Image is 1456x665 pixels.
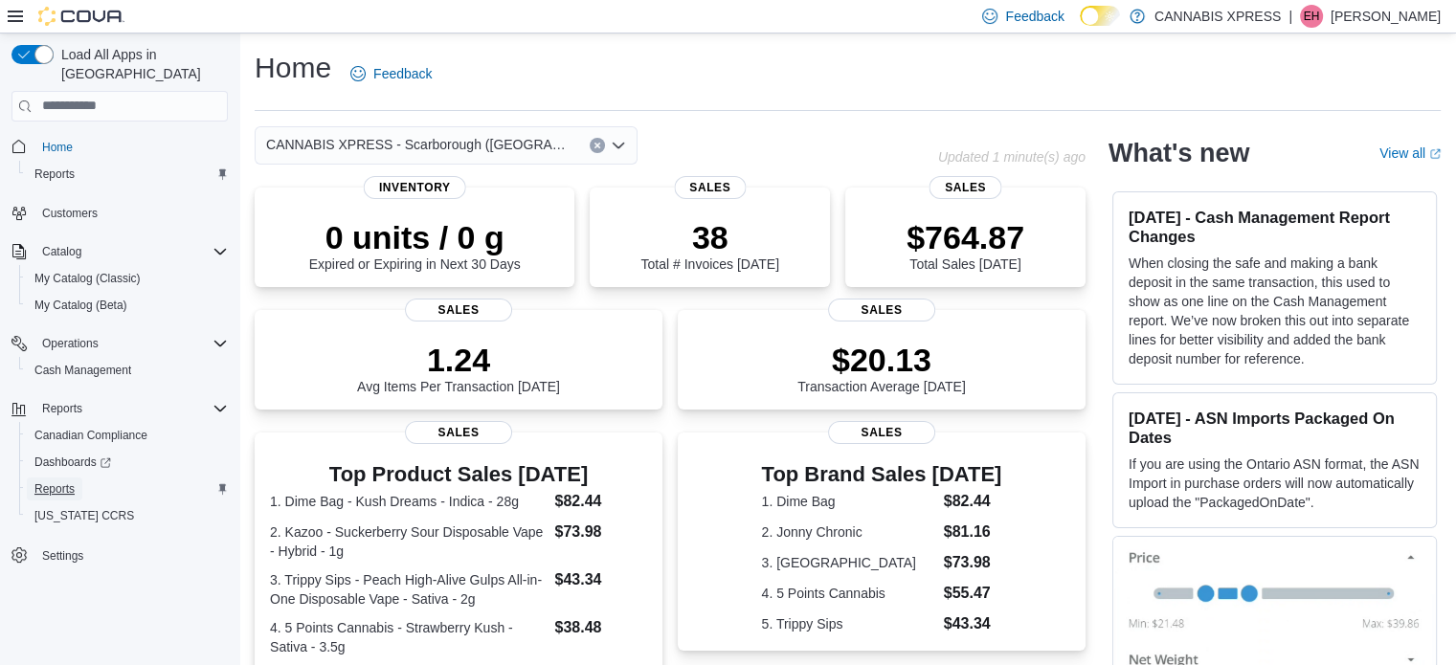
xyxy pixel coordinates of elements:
[42,336,99,351] span: Operations
[42,206,98,221] span: Customers
[42,401,82,416] span: Reports
[42,548,83,564] span: Settings
[54,45,228,83] span: Load All Apps in [GEOGRAPHIC_DATA]
[611,138,626,153] button: Open list of options
[828,299,935,321] span: Sales
[405,421,512,444] span: Sales
[27,294,228,317] span: My Catalog (Beta)
[19,422,235,449] button: Canadian Compliance
[930,176,1001,199] span: Sales
[27,504,142,527] a: [US_STATE] CCRS
[19,449,235,476] a: Dashboards
[343,55,439,93] a: Feedback
[1379,145,1441,161] a: View allExternal link
[270,522,547,561] dt: 2. Kazoo - Suckerberry Sour Disposable Vape - Hybrid - 1g
[11,125,228,619] nav: Complex example
[34,271,141,286] span: My Catalog (Classic)
[27,451,228,474] span: Dashboards
[34,544,91,567] a: Settings
[270,618,547,656] dt: 4. 5 Points Cannabis - Strawberry Kush - Sativa - 3.5g
[1129,409,1421,447] h3: [DATE] - ASN Imports Packaged On Dates
[27,294,135,317] a: My Catalog (Beta)
[19,292,235,319] button: My Catalog (Beta)
[27,424,228,447] span: Canadian Compliance
[674,176,746,199] span: Sales
[27,163,82,186] a: Reports
[34,201,228,225] span: Customers
[590,138,605,153] button: Clear input
[907,218,1024,256] p: $764.87
[1288,5,1292,28] p: |
[34,332,106,355] button: Operations
[944,490,1002,513] dd: $82.44
[405,299,512,321] span: Sales
[27,504,228,527] span: Washington CCRS
[19,357,235,384] button: Cash Management
[797,341,966,379] p: $20.13
[27,267,228,290] span: My Catalog (Classic)
[266,133,571,156] span: CANNABIS XPRESS - Scarborough ([GEOGRAPHIC_DATA])
[34,428,147,443] span: Canadian Compliance
[27,477,228,500] span: Reports
[27,359,139,382] a: Cash Management
[357,341,560,379] p: 1.24
[34,136,80,159] a: Home
[4,133,235,161] button: Home
[797,341,966,394] div: Transaction Average [DATE]
[34,508,134,523] span: [US_STATE] CCRS
[34,332,228,355] span: Operations
[309,218,521,272] div: Expired or Expiring in Next 30 Days
[4,541,235,568] button: Settings
[1005,7,1064,26] span: Feedback
[1300,5,1323,28] div: Emma Hancock
[27,267,148,290] a: My Catalog (Classic)
[27,451,119,474] a: Dashboards
[640,218,778,256] p: 38
[554,568,646,591] dd: $43.34
[1429,148,1441,160] svg: External link
[1331,5,1441,28] p: [PERSON_NAME]
[19,161,235,188] button: Reports
[34,240,228,263] span: Catalog
[4,238,235,265] button: Catalog
[762,492,936,511] dt: 1. Dime Bag
[19,265,235,292] button: My Catalog (Classic)
[1154,5,1281,28] p: CANNABIS XPRESS
[357,341,560,394] div: Avg Items Per Transaction [DATE]
[270,463,647,486] h3: Top Product Sales [DATE]
[309,218,521,256] p: 0 units / 0 g
[42,244,81,259] span: Catalog
[255,49,331,87] h1: Home
[762,553,936,572] dt: 3. [GEOGRAPHIC_DATA]
[828,421,935,444] span: Sales
[1109,138,1249,168] h2: What's new
[762,522,936,542] dt: 2. Jonny Chronic
[27,359,228,382] span: Cash Management
[944,521,1002,543] dd: $81.16
[34,240,89,263] button: Catalog
[1129,454,1421,512] p: If you are using the Ontario ASN format, the ASN Import in purchase orders will now automatically...
[554,490,646,513] dd: $82.44
[38,7,124,26] img: Cova
[27,163,228,186] span: Reports
[4,330,235,357] button: Operations
[1080,6,1120,26] input: Dark Mode
[34,397,90,420] button: Reports
[762,584,936,603] dt: 4. 5 Points Cannabis
[762,614,936,633] dt: 5. Trippy Sips
[554,521,646,543] dd: $73.98
[907,218,1024,272] div: Total Sales [DATE]
[42,140,73,155] span: Home
[4,395,235,422] button: Reports
[640,218,778,272] div: Total # Invoices [DATE]
[27,477,82,500] a: Reports
[34,298,127,313] span: My Catalog (Beta)
[4,199,235,227] button: Customers
[762,463,1002,486] h3: Top Brand Sales [DATE]
[19,502,235,529] button: [US_STATE] CCRS
[34,481,75,497] span: Reports
[34,166,75,182] span: Reports
[364,176,466,199] span: Inventory
[1080,26,1081,27] span: Dark Mode
[944,612,1002,635] dd: $43.34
